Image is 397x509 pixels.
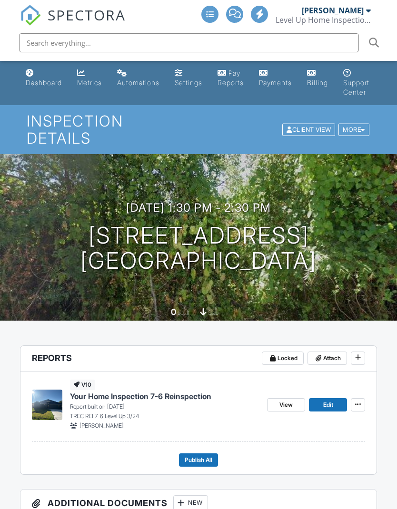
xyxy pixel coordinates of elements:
span: slab [208,309,218,316]
div: Dashboard [26,78,62,87]
div: Payments [259,78,292,87]
a: Payments [255,65,296,92]
input: Search everything... [19,33,359,52]
img: The Best Home Inspection Software - Spectora [20,5,41,26]
a: SPECTORA [20,13,126,33]
div: Billing [307,78,328,87]
h3: [DATE] 1:30 pm - 2:30 pm [126,201,271,214]
div: 0 [171,307,176,317]
span: sq. ft. [178,309,191,316]
div: Metrics [77,78,102,87]
div: Level Up Home Inspections [276,15,371,25]
a: Billing [303,65,332,92]
a: Metrics [73,65,106,92]
a: Support Center [339,65,376,101]
div: Client View [282,123,335,136]
div: Settings [175,78,202,87]
a: Pay Reports [214,65,248,92]
a: Automations (Advanced) [113,65,163,92]
div: Pay Reports [218,69,244,87]
span: SPECTORA [48,5,126,25]
div: More [338,123,369,136]
a: Client View [281,126,337,133]
div: Automations [117,78,159,87]
a: Dashboard [22,65,66,92]
div: [PERSON_NAME] [302,6,364,15]
h1: Inspection Details [27,113,370,146]
h1: [STREET_ADDRESS] [GEOGRAPHIC_DATA] [80,223,317,274]
div: Support Center [343,78,369,96]
a: Settings [171,65,206,92]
